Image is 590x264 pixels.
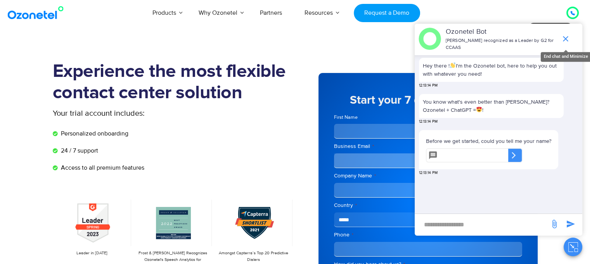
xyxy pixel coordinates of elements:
span: Personalized onboarding [59,129,128,138]
label: Business Email [334,142,522,150]
label: Country [334,201,522,209]
span: send message [547,216,562,232]
button: Close chat [564,238,582,256]
span: Access to all premium features [59,163,144,172]
img: 😍 [476,107,482,112]
p: Before we get started, could you tell me your name? [426,137,551,145]
p: Leader in [DATE] [57,250,127,257]
h1: Experience the most flexible contact center solution [53,61,295,104]
p: Ozonetel Bot [446,27,557,37]
h5: Start your 7 day free trial now [334,94,522,106]
p: Your trial account includes: [53,108,237,119]
p: Amongst Capterra’s Top 20 Predictive Dialers [218,250,289,263]
span: 12:13:14 PM [419,83,438,89]
span: send message [563,216,578,232]
p: Hey there ! I'm the Ozonetel bot, here to help you out with whatever you need! [423,62,560,78]
span: 24 / 7 support [59,146,98,155]
label: Company Name [334,172,522,180]
div: new-msg-input [419,218,546,232]
span: end chat or minimize [558,31,573,47]
label: Phone [334,231,522,239]
p: You know what's even better than [PERSON_NAME]? Ozonetel + ChatGPT = ! [423,98,560,114]
img: 👋 [450,63,455,68]
span: 12:13:14 PM [419,170,438,176]
p: [PERSON_NAME] recognized as a Leader by G2 for CCAAS [446,37,557,51]
span: 12:13:14 PM [419,119,438,125]
img: header [419,28,441,50]
a: Request a Demo [354,4,420,22]
label: First Name [334,114,426,121]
